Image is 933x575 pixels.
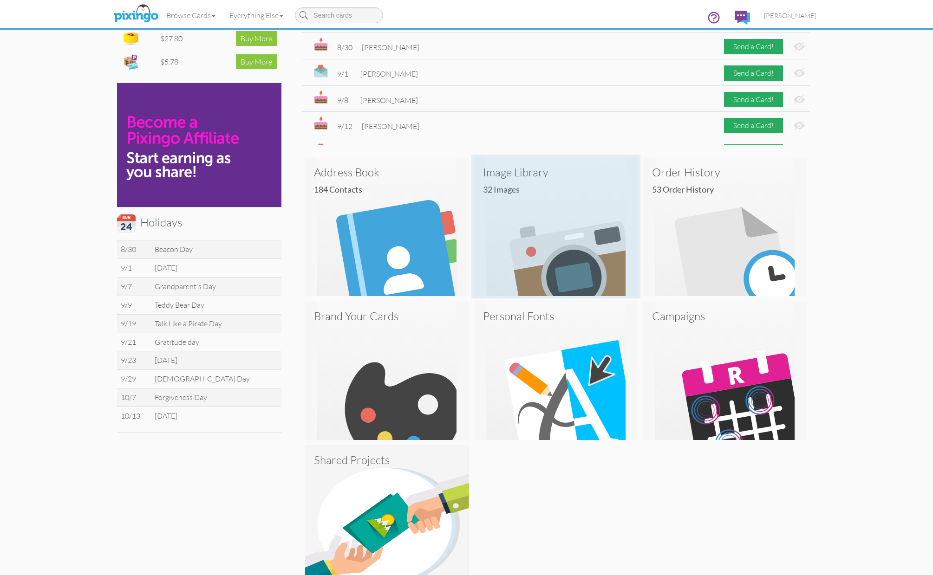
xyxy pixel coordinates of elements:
[337,121,352,132] div: 9/12
[158,27,203,50] td: $27.80
[652,310,798,322] h3: Campaigns
[151,388,281,407] td: Forgiveness Day
[757,4,823,27] a: [PERSON_NAME]
[151,240,281,259] td: Beacon Day
[236,31,277,46] div: Buy More
[314,166,460,178] h3: Address Book
[314,116,328,129] img: bday.svg
[483,185,636,194] h4: 32 images
[360,69,418,78] span: [PERSON_NAME]
[474,157,638,296] img: image-library.svg
[151,259,281,278] td: [DATE]
[314,185,467,194] h4: 184 Contacts
[117,388,151,407] td: 10/7
[122,29,140,48] img: points-icon.png
[314,143,328,158] img: wedding.svg
[337,95,351,106] div: 9/8
[151,314,281,333] td: Talk Like a Pirate Day
[117,83,281,207] img: upgrade_affiliate-100.jpg
[764,12,816,19] span: [PERSON_NAME]
[122,52,140,71] img: expense-icon.png
[314,90,328,103] img: bday.svg
[117,277,151,296] td: 9/7
[151,277,281,296] td: Grandparent's Day
[117,351,151,370] td: 9/23
[643,301,807,440] img: ripll_dashboard.svg
[158,50,203,73] td: $5.78
[362,43,419,52] span: [PERSON_NAME]
[724,65,783,81] div: Send a Card!
[117,407,151,425] td: 10/13
[652,185,805,194] h4: 53 Order History
[735,11,750,25] img: comments.svg
[483,166,629,178] h3: Image Library
[314,38,328,51] img: bday.svg
[652,166,798,178] h3: Order History
[151,296,281,314] td: Teddy Bear Day
[111,2,161,26] img: pixingo logo
[360,96,418,105] span: [PERSON_NAME]
[151,407,281,425] td: [DATE]
[314,454,460,466] h3: Shared Projects
[151,351,281,370] td: [DATE]
[236,54,277,70] div: Buy More
[724,144,783,160] div: Send a Card!
[337,69,351,79] div: 9/1
[305,157,469,296] img: address-book.svg
[794,68,805,78] img: eye-ban.svg
[295,7,383,23] input: Search cards
[117,370,151,388] td: 9/29
[724,39,783,54] div: Send a Card!
[159,4,222,27] a: Browse Cards
[222,4,290,27] a: Everything Else
[794,95,805,104] img: eye-ban.svg
[117,296,151,314] td: 9/9
[117,314,151,333] td: 9/19
[794,42,805,52] img: eye-ban.svg
[117,240,151,259] td: 8/30
[117,214,136,233] img: calendar.svg
[724,118,783,133] div: Send a Card!
[794,121,805,130] img: eye-ban.svg
[362,122,419,131] span: [PERSON_NAME]
[117,333,151,351] td: 9/21
[483,310,629,322] h3: Personal Fonts
[305,301,469,440] img: brand-cards.svg
[337,42,352,53] div: 8/30
[474,301,638,440] img: personal-font.svg
[724,92,783,107] div: Send a Card!
[151,370,281,388] td: [DEMOGRAPHIC_DATA] Day
[117,214,274,233] h3: Holidays
[643,157,807,296] img: order-history.svg
[151,333,281,351] td: Gratitude day
[117,259,151,278] td: 9/1
[314,310,460,322] h3: Brand Your Cards
[314,64,328,79] img: wedding.svg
